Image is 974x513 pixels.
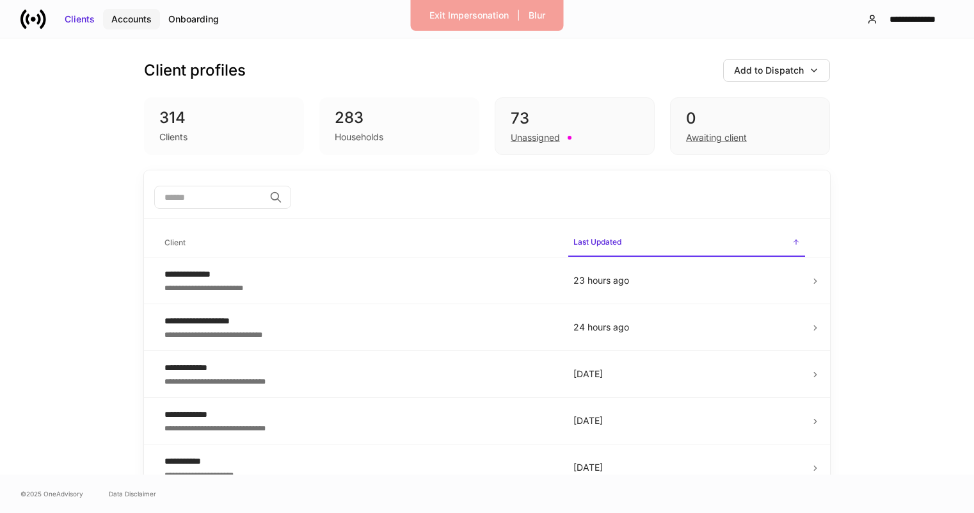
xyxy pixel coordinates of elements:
div: Awaiting client [686,131,747,144]
button: Add to Dispatch [723,59,830,82]
div: 283 [335,108,464,128]
h3: Client profiles [144,60,246,81]
div: 73Unassigned [495,97,655,155]
p: [DATE] [573,461,800,474]
p: [DATE] [573,368,800,380]
button: Exit Impersonation [421,5,517,26]
p: 24 hours ago [573,321,800,334]
button: Accounts [103,9,160,29]
button: Blur [520,5,554,26]
h6: Last Updated [573,236,621,248]
button: Clients [56,9,103,29]
p: [DATE] [573,414,800,427]
div: Add to Dispatch [734,64,804,77]
div: Households [335,131,383,143]
div: Unassigned [511,131,560,144]
div: Accounts [111,13,152,26]
div: 73 [511,108,639,129]
div: 314 [159,108,289,128]
span: Last Updated [568,229,805,257]
a: Data Disclaimer [109,489,156,499]
p: 23 hours ago [573,274,800,287]
div: Onboarding [168,13,219,26]
h6: Client [164,236,186,248]
div: Clients [65,13,95,26]
div: 0 [686,108,814,129]
span: © 2025 OneAdvisory [20,489,83,499]
div: Blur [529,9,545,22]
div: Exit Impersonation [429,9,509,22]
span: Client [159,230,558,256]
div: Clients [159,131,188,143]
button: Onboarding [160,9,227,29]
div: 0Awaiting client [670,97,830,155]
